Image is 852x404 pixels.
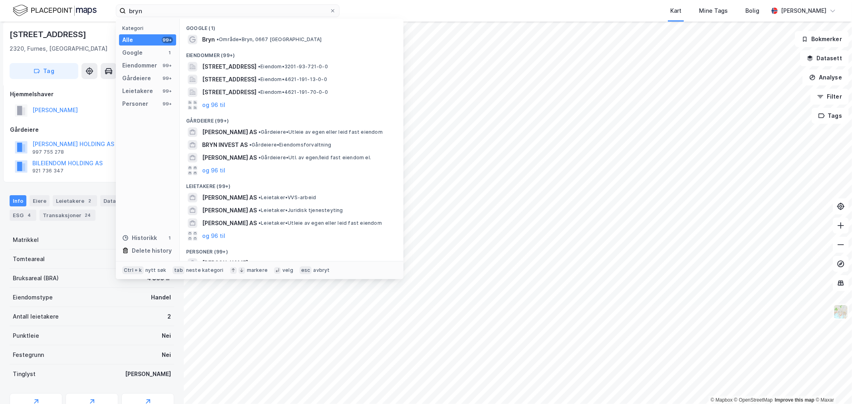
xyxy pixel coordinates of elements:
div: 99+ [162,62,173,69]
div: avbryt [313,267,330,273]
div: Tinglyst [13,369,36,379]
span: Gårdeiere • Utl. av egen/leid fast eiendom el. [258,154,371,161]
div: Leietakere [122,86,153,96]
span: • [258,76,260,82]
div: Handel [151,293,171,302]
button: Tag [10,63,78,79]
a: Improve this map [775,397,814,403]
span: [PERSON_NAME] AS [202,218,257,228]
span: [STREET_ADDRESS] [202,62,256,71]
div: Antall leietakere [13,312,59,321]
div: 1 [167,50,173,56]
div: 99+ [162,75,173,81]
div: 99+ [162,37,173,43]
button: Analyse [802,69,849,85]
span: Eiendom • 3201-93-721-0-0 [258,63,328,70]
div: Bolig [745,6,759,16]
div: Gårdeiere [122,73,151,83]
div: Gårdeiere (99+) [180,111,403,126]
span: Gårdeiere • Eiendomsforvaltning [249,142,331,148]
button: og 96 til [202,231,225,241]
span: Leietaker • VVS-arbeid [258,194,316,201]
a: Mapbox [711,397,733,403]
div: Nei [162,331,171,341]
span: Bryn [202,35,215,44]
div: Transaksjoner [40,210,95,221]
div: Tomteareal [13,254,45,264]
span: • [258,220,261,226]
div: velg [282,267,293,273]
div: esc [300,266,312,274]
div: 2320, Furnes, [GEOGRAPHIC_DATA] [10,44,107,53]
span: Eiendom • 4621-191-13-0-0 [258,76,327,83]
div: Google [122,48,143,57]
div: neste kategori [186,267,224,273]
div: 99+ [162,101,173,107]
span: • [250,260,252,266]
span: Person • [DATE] [250,260,289,266]
button: og 96 til [202,100,225,110]
div: ESG [10,210,36,221]
div: markere [247,267,268,273]
span: [PERSON_NAME] [202,258,248,268]
span: • [216,36,219,42]
div: Leietakere (99+) [180,177,403,191]
div: [STREET_ADDRESS] [10,28,88,41]
div: Kategori [122,25,176,31]
div: 997 755 278 [32,149,64,155]
div: tab [173,266,185,274]
div: Hjemmelshaver [10,89,174,99]
div: Personer [122,99,148,109]
div: Delete history [132,246,172,255]
div: 2 [167,312,171,321]
div: Kart [670,6,681,16]
span: BRYN INVEST AS [202,140,248,150]
div: 4 [25,211,33,219]
iframe: Chat Widget [812,366,852,404]
span: [PERSON_NAME] AS [202,206,257,215]
button: Filter [810,89,849,105]
span: • [258,154,261,160]
div: Leietakere [53,195,97,206]
span: • [258,63,260,69]
div: 1 [167,235,173,241]
span: • [249,142,252,148]
div: Kontrollprogram for chat [812,366,852,404]
div: Nei [162,350,171,360]
div: Bruksareal (BRA) [13,273,59,283]
div: Datasett [100,195,140,206]
div: 99+ [162,88,173,94]
div: Ctrl + k [122,266,144,274]
button: Tags [812,108,849,124]
div: [PERSON_NAME] [125,369,171,379]
div: Info [10,195,26,206]
span: Leietaker • Juridisk tjenesteyting [258,207,343,214]
span: [STREET_ADDRESS] [202,87,256,97]
div: 24 [83,211,92,219]
div: Alle [122,35,133,45]
span: • [258,129,261,135]
span: [PERSON_NAME] AS [202,127,257,137]
button: og 96 til [202,166,225,175]
div: 921 736 347 [32,168,64,174]
div: [PERSON_NAME] [781,6,826,16]
span: • [258,194,261,200]
button: Datasett [800,50,849,66]
div: Mine Tags [699,6,728,16]
div: Gårdeiere [10,125,174,135]
div: Historikk [122,233,157,243]
span: Område • Bryn, 0667 [GEOGRAPHIC_DATA] [216,36,322,43]
span: [STREET_ADDRESS] [202,75,256,84]
div: Eiere [30,195,50,206]
div: Eiendommer (99+) [180,46,403,60]
button: Bokmerker [795,31,849,47]
div: Google (1) [180,19,403,33]
span: Gårdeiere • Utleie av egen eller leid fast eiendom [258,129,383,135]
img: Z [833,304,848,319]
span: [PERSON_NAME] AS [202,153,257,162]
div: Eiendommer [122,61,157,70]
span: • [258,89,260,95]
span: [PERSON_NAME] AS [202,193,257,202]
span: Leietaker • Utleie av egen eller leid fast eiendom [258,220,382,226]
a: OpenStreetMap [734,397,773,403]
